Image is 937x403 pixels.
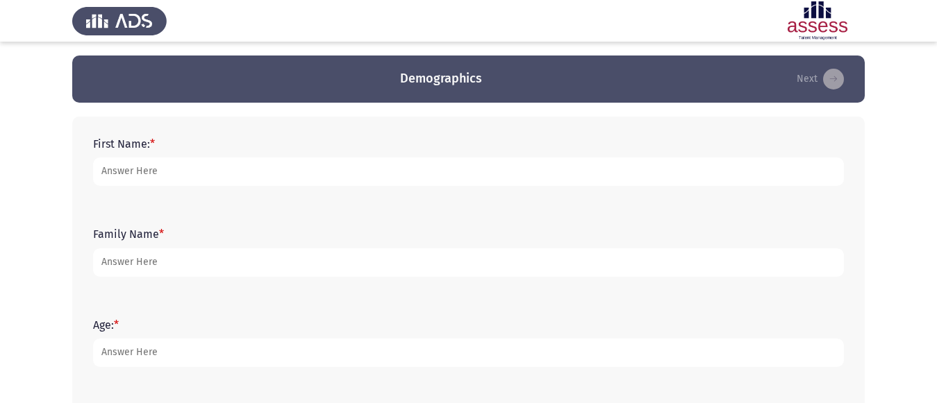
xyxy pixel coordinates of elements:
img: Assessment logo of ASSESS English Language Assessment (3 Module) (Ba - IB) [770,1,865,40]
label: Age: [93,318,119,332]
input: add answer text [93,338,844,367]
input: add answer text [93,157,844,186]
label: First Name: [93,137,155,151]
h3: Demographics [400,70,482,87]
button: load next page [793,68,848,90]
input: add answer text [93,248,844,277]
label: Family Name [93,228,164,241]
img: Assess Talent Management logo [72,1,167,40]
